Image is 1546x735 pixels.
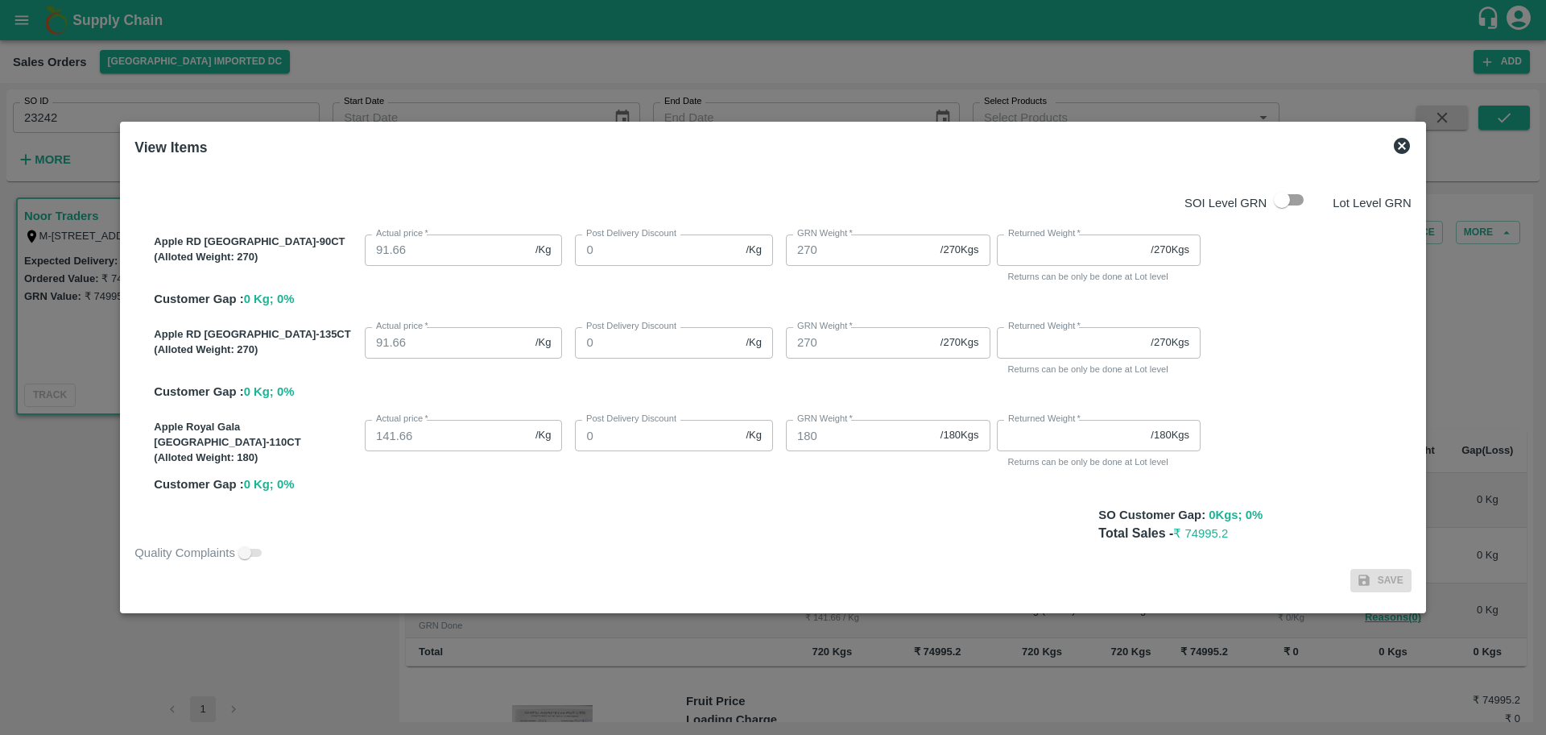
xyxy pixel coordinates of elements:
[154,385,243,398] span: Customer Gap :
[1008,227,1081,240] label: Returned Weight
[746,243,762,258] span: /Kg
[244,478,295,491] span: 0 Kg; 0 %
[134,544,235,562] span: Quality Complaints
[797,227,853,240] label: GRN Weight
[1209,509,1263,521] span: 0 Kgs; 0 %
[1333,194,1411,212] p: Lot Level GRN
[154,250,358,265] p: (Alloted Weight: 270 )
[1008,269,1190,284] p: Returns can be only be done at Lot level
[940,428,979,443] span: / 180 Kgs
[154,451,358,466] p: (Alloted Weight: 180 )
[154,343,358,358] p: (Alloted Weight: 270 )
[1098,509,1205,521] b: SO Customer Gap:
[365,420,529,451] input: 0.0
[586,227,676,240] label: Post Delivery Discount
[1008,455,1190,469] p: Returns can be only be done at Lot level
[376,227,428,240] label: Actual price
[154,478,243,491] span: Customer Gap :
[1173,527,1228,540] span: ₹ 74995.2
[376,413,428,426] label: Actual price
[1008,362,1190,376] p: Returns can be only be done at Lot level
[134,139,207,156] b: View Items
[586,320,676,333] label: Post Delivery Discount
[1151,243,1189,258] span: / 270 Kgs
[746,428,762,443] span: /Kg
[244,385,295,398] span: 0 Kg; 0 %
[1151,335,1189,351] span: / 270 Kgs
[376,320,428,333] label: Actual price
[535,243,552,258] span: /Kg
[1184,194,1267,212] p: SOI Level GRN
[154,293,243,305] span: Customer Gap :
[940,243,979,258] span: / 270 Kgs
[365,235,529,265] input: 0.0
[244,293,295,305] span: 0 Kg; 0 %
[797,320,853,333] label: GRN Weight
[535,335,552,351] span: /Kg
[575,420,739,451] input: 0.0
[940,335,979,351] span: / 270 Kgs
[797,413,853,426] label: GRN Weight
[154,420,358,450] p: Apple Royal Gala [GEOGRAPHIC_DATA]-110CT
[535,428,552,443] span: /Kg
[365,327,529,358] input: 0.0
[154,235,358,250] p: Apple RD [GEOGRAPHIC_DATA]-90CT
[575,235,739,265] input: 0.0
[746,335,762,351] span: /Kg
[1008,320,1081,333] label: Returned Weight
[575,327,739,358] input: 0.0
[1151,428,1189,443] span: / 180 Kgs
[586,413,676,426] label: Post Delivery Discount
[1008,413,1081,426] label: Returned Weight
[1098,526,1228,540] b: Total Sales -
[154,327,358,343] p: Apple RD [GEOGRAPHIC_DATA]-135CT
